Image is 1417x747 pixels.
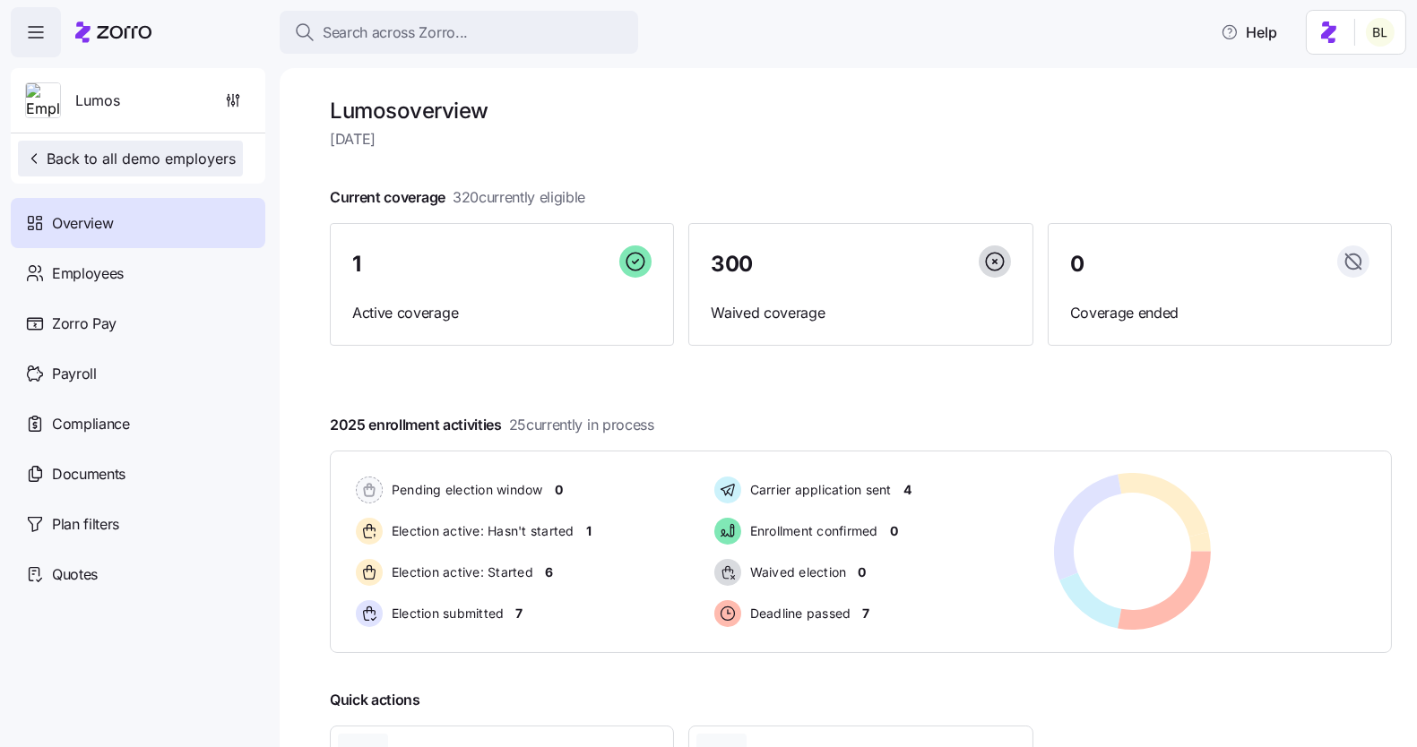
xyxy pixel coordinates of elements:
[52,262,124,285] span: Employees
[330,186,585,209] span: Current coverage
[52,513,119,536] span: Plan filters
[75,90,120,112] span: Lumos
[26,83,60,119] img: Employer logo
[1206,14,1292,50] button: Help
[25,148,236,169] span: Back to all demo employers
[516,605,523,622] span: 7
[11,449,265,499] a: Documents
[545,563,553,581] span: 6
[52,563,98,586] span: Quotes
[11,248,265,298] a: Employees
[1070,253,1084,275] span: 0
[745,605,851,622] span: Deadline passed
[858,563,866,581] span: 0
[352,302,652,324] span: Active coverage
[330,128,1392,150] span: [DATE]
[386,563,533,581] span: Election active: Started
[11,298,265,348] a: Zorro Pay
[586,522,592,540] span: 1
[52,313,117,335] span: Zorro Pay
[52,363,97,385] span: Payroll
[745,481,892,499] span: Carrier application sent
[1070,302,1369,324] span: Coverage ended
[352,253,361,275] span: 1
[280,11,638,54] button: Search across Zorro...
[555,481,563,499] span: 0
[386,481,543,499] span: Pending election window
[52,212,113,235] span: Overview
[862,605,869,622] span: 7
[330,97,1392,124] h1: Lumos overview
[11,198,265,248] a: Overview
[903,481,912,499] span: 4
[890,522,898,540] span: 0
[509,414,654,436] span: 25 currently in process
[711,302,1010,324] span: Waived coverage
[323,21,468,44] span: Search across Zorro...
[711,253,753,275] span: 300
[11,348,265,399] a: Payroll
[11,549,265,599] a: Quotes
[52,413,130,435] span: Compliance
[11,499,265,549] a: Plan filters
[386,522,575,540] span: Election active: Hasn't started
[745,563,847,581] span: Waived election
[453,186,585,209] span: 320 currently eligible
[1366,18,1395,47] img: 2fabda6663eee7a9d0b710c60bc473af
[330,414,654,436] span: 2025 enrollment activities
[18,141,243,176] button: Back to all demo employers
[745,522,878,540] span: Enrollment confirmed
[52,463,125,485] span: Documents
[386,605,505,622] span: Election submitted
[11,399,265,449] a: Compliance
[1221,21,1277,43] span: Help
[330,689,420,711] span: Quick actions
